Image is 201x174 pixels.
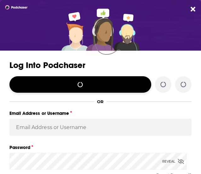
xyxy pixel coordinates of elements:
img: Podchaser - Follow, Share and Rate Podcasts [5,5,28,9]
div: Reveal [162,153,184,170]
a: Podchaser - Follow, Share and Rate Podcasts [5,5,16,9]
label: Password [9,143,192,152]
h3: Log Into Podchaser [9,61,192,70]
button: Close Button [191,6,195,13]
div: OR [97,99,104,104]
input: Email Address or Username [9,119,192,136]
label: Email Address or Username [9,109,192,117]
